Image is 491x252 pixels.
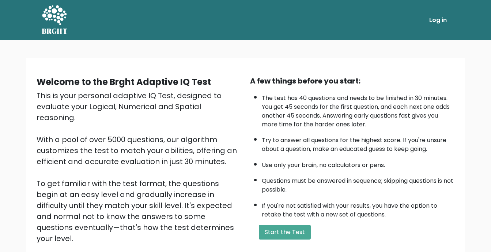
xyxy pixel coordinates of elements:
li: Use only your brain, no calculators or pens. [262,157,455,170]
a: Log in [426,13,450,27]
li: Questions must be answered in sequence; skipping questions is not possible. [262,173,455,194]
button: Start the Test [259,225,311,240]
li: Try to answer all questions for the highest score. If you're unsure about a question, make an edu... [262,132,455,153]
h5: BRGHT [42,27,68,36]
a: BRGHT [42,3,68,37]
b: Welcome to the Brght Adaptive IQ Test [37,76,211,88]
li: If you're not satisfied with your results, you have the option to retake the test with a new set ... [262,198,455,219]
div: A few things before you start: [250,75,455,86]
li: The test has 40 questions and needs to be finished in 30 minutes. You get 45 seconds for the firs... [262,90,455,129]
